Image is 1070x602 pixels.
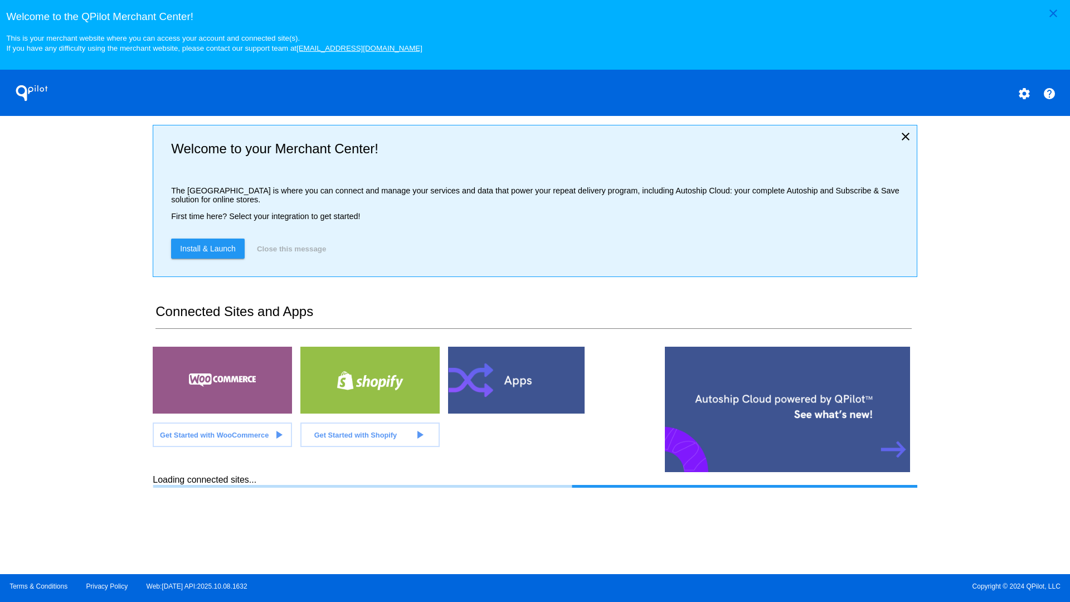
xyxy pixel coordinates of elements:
[6,34,422,52] small: This is your merchant website where you can access your account and connected site(s). If you hav...
[9,582,67,590] a: Terms & Conditions
[296,44,422,52] a: [EMAIL_ADDRESS][DOMAIN_NAME]
[544,582,1061,590] span: Copyright © 2024 QPilot, LLC
[171,141,907,157] h2: Welcome to your Merchant Center!
[180,244,236,253] span: Install & Launch
[1043,87,1056,100] mat-icon: help
[147,582,247,590] a: Web:[DATE] API:2025.10.08.1632
[155,304,911,329] h2: Connected Sites and Apps
[160,431,269,439] span: Get Started with WooCommerce
[171,212,907,221] p: First time here? Select your integration to get started!
[6,11,1063,23] h3: Welcome to the QPilot Merchant Center!
[153,475,917,488] div: Loading connected sites...
[171,186,907,204] p: The [GEOGRAPHIC_DATA] is where you can connect and manage your services and data that power your ...
[413,428,426,441] mat-icon: play_arrow
[9,82,54,104] h1: QPilot
[86,582,128,590] a: Privacy Policy
[314,431,397,439] span: Get Started with Shopify
[300,423,440,447] a: Get Started with Shopify
[171,239,245,259] a: Install & Launch
[1018,87,1031,100] mat-icon: settings
[153,423,292,447] a: Get Started with WooCommerce
[899,130,912,143] mat-icon: close
[254,239,329,259] button: Close this message
[272,428,285,441] mat-icon: play_arrow
[1047,7,1060,20] mat-icon: close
